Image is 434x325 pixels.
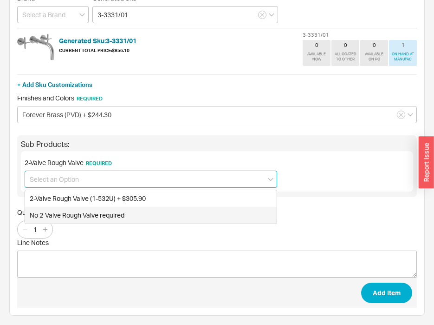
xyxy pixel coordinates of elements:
[79,13,85,17] svg: open menu
[268,178,273,181] svg: close menu
[362,52,386,62] div: AVAILABLE ON PO
[17,6,89,23] input: Select a Brand
[25,159,112,166] span: 2-Valve Rough Valve
[304,52,329,62] div: AVAILABLE NOW
[17,251,417,278] textarea: Line Notes
[408,113,413,117] svg: open menu
[86,160,112,166] span: Required
[269,13,274,17] svg: open menu
[344,42,347,48] div: 0
[59,38,136,44] h5: Generated Sku: 3-3331/01
[59,48,136,53] h6: Current Total Price: $856.10
[373,42,376,48] div: 0
[402,42,405,48] div: 1
[315,42,318,48] div: 0
[25,171,277,188] input: Select an Option
[77,95,103,102] span: Required
[17,208,417,217] span: Quantity
[25,190,277,207] div: 2-Valve Rough Valve (1-532U) + $305.90
[17,106,417,123] input: Select an Option
[17,80,92,89] button: + Add Sku Customizations
[333,52,357,62] div: ALLOCATED TO OTHER
[92,6,278,23] input: Enter 3 letters to search
[373,287,401,298] span: Add Item
[25,207,277,224] div: No 2-Valve Rough Valve required
[17,28,54,66] img: 3-3331_26_large_tliqaz
[17,239,417,247] span: Line Notes
[361,283,412,303] button: Add Item
[303,33,417,37] div: 3-3331/01
[21,139,413,149] div: Sub Products:
[17,94,103,102] span: Finishes and Colors
[391,52,415,62] div: ON HAND AT MANUFAC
